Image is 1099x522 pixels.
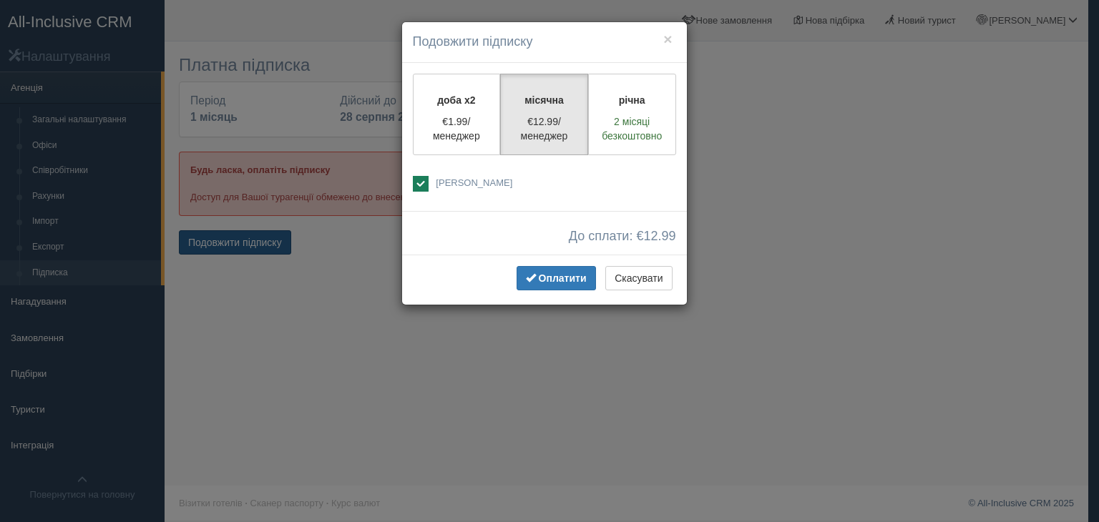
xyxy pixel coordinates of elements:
p: €1.99/менеджер [422,114,492,143]
button: × [663,31,672,46]
p: €12.99/менеджер [509,114,579,143]
p: 2 місяці безкоштовно [597,114,667,143]
span: [PERSON_NAME] [436,177,512,188]
button: Скасувати [605,266,672,290]
p: доба x2 [422,93,492,107]
p: місячна [509,93,579,107]
span: Оплатити [539,272,587,284]
p: річна [597,93,667,107]
span: До сплати: € [569,230,676,244]
h4: Подовжити підписку [413,33,676,51]
button: Оплатити [517,266,596,290]
span: 12.99 [643,229,675,243]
